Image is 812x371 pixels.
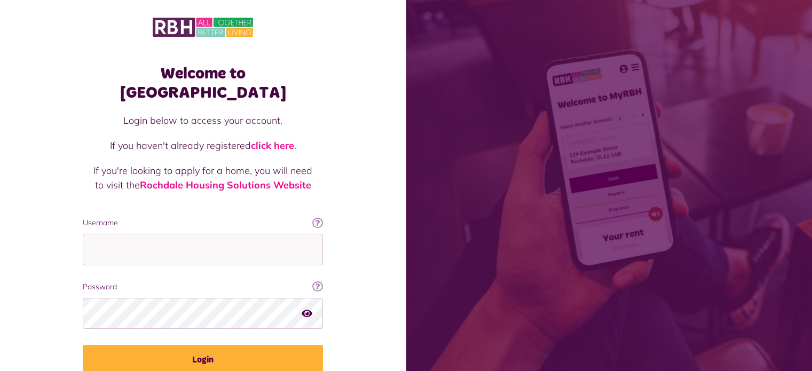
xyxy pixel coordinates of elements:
[93,163,312,192] p: If you're looking to apply for a home, you will need to visit the
[153,16,253,38] img: MyRBH
[83,64,323,102] h1: Welcome to [GEOGRAPHIC_DATA]
[93,138,312,153] p: If you haven't already registered .
[251,139,294,152] a: click here
[83,281,323,293] label: Password
[83,217,323,228] label: Username
[93,113,312,128] p: Login below to access your account.
[140,179,311,191] a: Rochdale Housing Solutions Website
